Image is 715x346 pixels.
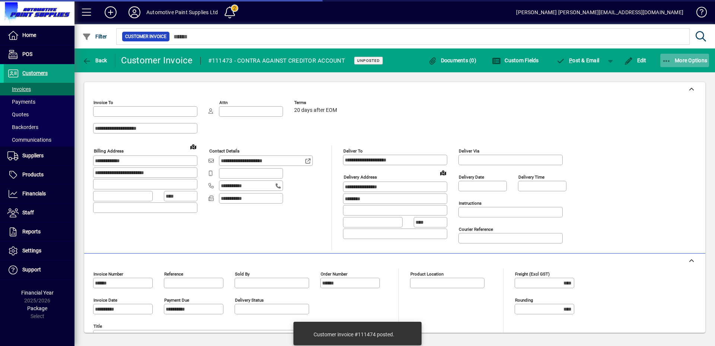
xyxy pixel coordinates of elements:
[4,223,74,241] a: Reports
[4,133,74,146] a: Communications
[515,298,533,303] mat-label: Rounding
[426,54,478,67] button: Documents (0)
[187,141,199,152] a: View on map
[82,34,107,40] span: Filter
[4,83,74,95] a: Invoices
[22,267,41,273] span: Support
[553,54,603,67] button: Post & Email
[459,148,479,154] mat-label: Deliver via
[93,100,113,105] mat-label: Invoice To
[459,227,493,232] mat-label: Courier Reference
[410,271,444,277] mat-label: Product location
[622,54,648,67] button: Edit
[569,57,572,63] span: P
[164,298,189,303] mat-label: Payment due
[82,57,107,63] span: Back
[7,137,51,143] span: Communications
[516,6,683,18] div: [PERSON_NAME] [PERSON_NAME][EMAIL_ADDRESS][DOMAIN_NAME]
[4,26,74,45] a: Home
[74,54,115,67] app-page-header-button: Back
[624,57,646,63] span: Edit
[343,148,363,154] mat-label: Deliver To
[518,174,544,180] mat-label: Delivery time
[492,57,539,63] span: Custom Fields
[93,271,123,277] mat-label: Invoice number
[7,99,35,105] span: Payments
[123,6,146,19] button: Profile
[428,57,476,63] span: Documents (0)
[80,30,109,43] button: Filter
[22,32,36,38] span: Home
[4,261,74,279] a: Support
[314,331,394,338] div: Customer invoice #111474 posted.
[22,152,44,158] span: Suppliers
[459,174,484,180] mat-label: Delivery date
[7,124,38,130] span: Backorders
[357,58,380,63] span: Unposted
[125,33,166,40] span: Customer Invoice
[294,107,337,113] span: 20 days after EOM
[22,210,34,216] span: Staff
[208,55,345,67] div: #111473 - CONTRA AGAINST CREDITOR ACCOUNT
[691,1,706,26] a: Knowledge Base
[93,298,117,303] mat-label: Invoice date
[4,95,74,108] a: Payments
[27,305,47,311] span: Package
[22,51,32,57] span: POS
[4,121,74,133] a: Backorders
[437,167,449,179] a: View on map
[146,6,218,18] div: Automotive Paint Supplies Ltd
[235,298,264,303] mat-label: Delivery status
[660,54,709,67] button: More Options
[490,54,541,67] button: Custom Fields
[4,147,74,165] a: Suppliers
[235,271,250,277] mat-label: Sold by
[22,172,44,177] span: Products
[22,191,46,196] span: Financials
[4,204,74,222] a: Staff
[22,70,48,76] span: Customers
[459,201,482,206] mat-label: Instructions
[7,86,31,92] span: Invoices
[294,100,339,105] span: Terms
[556,57,600,63] span: ost & Email
[121,54,193,66] div: Customer Invoice
[99,6,123,19] button: Add
[4,166,74,184] a: Products
[662,57,708,63] span: More Options
[4,108,74,121] a: Quotes
[7,111,29,117] span: Quotes
[4,185,74,203] a: Financials
[22,248,41,254] span: Settings
[80,54,109,67] button: Back
[321,271,347,277] mat-label: Order number
[164,271,183,277] mat-label: Reference
[22,229,41,235] span: Reports
[515,271,550,277] mat-label: Freight (excl GST)
[4,242,74,260] a: Settings
[21,290,54,296] span: Financial Year
[219,100,228,105] mat-label: Attn
[93,324,102,329] mat-label: Title
[4,45,74,64] a: POS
